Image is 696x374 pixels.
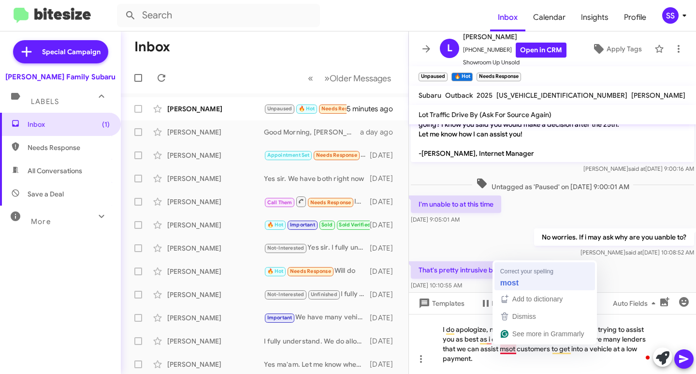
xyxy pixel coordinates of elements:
[321,105,362,112] span: Needs Response
[370,313,401,323] div: [DATE]
[311,291,337,298] span: Unfinished
[583,40,650,58] button: Apply Tags
[167,313,264,323] div: [PERSON_NAME]
[463,31,566,43] span: [PERSON_NAME]
[516,43,566,58] a: Open in CRM
[370,197,401,207] div: [DATE]
[28,166,82,176] span: All Conversations
[419,110,551,119] span: Lot Traffic Drive By (Ask For Source Again)
[28,143,110,152] span: Needs Response
[370,150,401,160] div: [DATE]
[267,245,304,251] span: Not-Interested
[167,174,264,183] div: [PERSON_NAME]
[370,174,401,183] div: [DATE]
[370,267,401,276] div: [DATE]
[370,336,401,346] div: [DATE]
[411,106,694,162] p: Hey [PERSON_NAME]. I wanted to follow up with you and see how everything was going? I know you sa...
[264,266,370,277] div: Will do
[347,104,401,114] div: 5 minutes ago
[409,295,472,312] button: Templates
[267,105,292,112] span: Unpaused
[573,3,616,31] a: Insights
[167,267,264,276] div: [PERSON_NAME]
[477,91,493,100] span: 2025
[616,3,654,31] a: Profile
[492,295,510,312] span: Pause
[167,104,264,114] div: [PERSON_NAME]
[330,73,391,84] span: Older Messages
[267,268,284,274] span: 🔥 Hot
[264,150,370,161] div: Hi [PERSON_NAME]. The experience was great! I just reached out to [GEOGRAPHIC_DATA] to see if the...
[167,290,264,299] div: [PERSON_NAME]
[264,195,370,208] div: Inbound Call
[613,295,659,312] span: Auto Fields
[290,268,331,274] span: Needs Response
[411,282,462,289] span: [DATE] 10:10:55 AM
[463,58,566,67] span: Showroom Up Unsold
[490,3,525,31] a: Inbox
[308,72,313,84] span: «
[419,73,448,81] small: Unpaused
[580,249,694,256] span: [PERSON_NAME] [DATE] 10:08:52 AM
[409,314,696,374] div: To enrich screen reader interactions, please activate Accessibility in Grammarly extension settings
[28,189,64,199] span: Save a Deal
[264,174,370,183] div: Yes sir. We have both right now
[625,249,642,256] span: said at
[290,222,315,228] span: Important
[451,73,472,81] small: 🔥 Hot
[167,220,264,230] div: [PERSON_NAME]
[167,197,264,207] div: [PERSON_NAME]
[370,220,401,230] div: [DATE]
[303,68,397,88] nav: Page navigation example
[267,152,310,158] span: Appointment Set
[605,295,667,312] button: Auto Fields
[299,105,315,112] span: 🔥 Hot
[42,47,101,57] span: Special Campaign
[267,291,304,298] span: Not-Interested
[264,312,370,323] div: We have many vehicles available. But we do not have auto-folding seats, they are all manually fol...
[267,222,284,228] span: 🔥 Hot
[167,336,264,346] div: [PERSON_NAME]
[631,91,685,100] span: [PERSON_NAME]
[447,41,452,56] span: L
[264,103,347,114] div: That's pretty intrusive but I can't afford it
[134,39,170,55] h1: Inbox
[264,289,370,300] div: I fully understand. Keep us in mind!
[310,199,351,206] span: Needs Response
[534,228,694,246] p: No worries. If i may ask why are you uanble to?
[302,68,319,88] button: Previous
[324,72,330,84] span: »
[264,219,370,230] div: Liked “No worries haha i fully understand. When you arrive please ask for [PERSON_NAME] who assis...
[370,359,401,369] div: [DATE]
[496,91,627,100] span: [US_VEHICLE_IDENTIFICATION_NUMBER]
[411,195,501,213] p: I'm unable to at this time
[167,243,264,253] div: [PERSON_NAME]
[370,290,401,299] div: [DATE]
[316,152,357,158] span: Needs Response
[267,199,292,206] span: Call Them
[264,242,370,254] div: Yes sir. I fully understand. Congratulations have a great rest of your day!
[628,165,645,172] span: said at
[264,127,360,137] div: Good Morning, [PERSON_NAME]. I wanted to see if you were still interested in a New Subaru Ascent?
[477,73,521,81] small: Needs Response
[525,3,573,31] a: Calendar
[5,72,116,82] div: [PERSON_NAME] Family Subaru
[654,7,685,24] button: SS
[167,150,264,160] div: [PERSON_NAME]
[31,217,51,226] span: More
[419,91,441,100] span: Subaru
[321,222,333,228] span: Sold
[339,222,371,228] span: Sold Verified
[662,7,679,24] div: SS
[102,120,110,129] span: (1)
[167,359,264,369] div: [PERSON_NAME]
[31,97,59,106] span: Labels
[264,359,370,369] div: Yes ma'am. Let me know when you can text.
[360,127,401,137] div: a day ago
[264,336,370,346] div: I fully understand. We do allow dealer trades for New vehicles. The rates have dropped a ton late...
[411,216,460,223] span: [DATE] 9:05:01 AM
[417,295,464,312] span: Templates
